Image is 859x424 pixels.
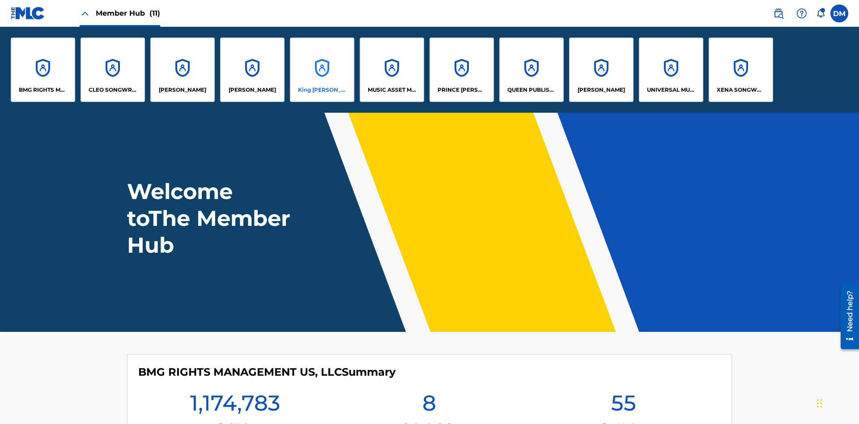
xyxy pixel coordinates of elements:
div: User Menu [830,4,848,22]
iframe: Chat Widget [814,381,859,424]
a: Accounts[PERSON_NAME] [569,38,634,102]
h1: 55 [611,390,636,422]
p: PRINCE MCTESTERSON [438,86,486,94]
a: AccountsXENA SONGWRITER [709,38,773,102]
a: AccountsKing [PERSON_NAME] [290,38,354,102]
span: Member Hub [96,8,160,18]
a: AccountsMUSIC ASSET MANAGEMENT (MAM) [360,38,424,102]
p: King McTesterson [298,86,347,94]
img: Close [80,8,90,19]
p: MUSIC ASSET MANAGEMENT (MAM) [368,86,417,94]
p: CLEO SONGWRITER [89,86,137,94]
p: EYAMA MCSINGER [229,86,276,94]
p: BMG RIGHTS MANAGEMENT US, LLC [19,86,68,94]
h1: 1,174,783 [190,390,280,422]
p: RONALD MCTESTERSON [578,86,625,94]
div: Help [793,4,811,22]
h1: 8 [422,390,436,422]
div: Notifications [816,9,825,18]
a: AccountsUNIVERSAL MUSIC PUB GROUP [639,38,703,102]
img: search [773,8,784,19]
a: Accounts[PERSON_NAME] [220,38,285,102]
a: AccountsCLEO SONGWRITER [81,38,145,102]
p: QUEEN PUBLISHA [507,86,556,94]
p: XENA SONGWRITER [717,86,765,94]
a: AccountsPRINCE [PERSON_NAME] [429,38,494,102]
h1: Welcome to The Member Hub [127,178,294,259]
div: Drag [817,390,822,417]
p: UNIVERSAL MUSIC PUB GROUP [647,86,696,94]
img: MLC Logo [11,7,45,20]
a: AccountsQUEEN PUBLISHA [499,38,564,102]
iframe: Resource Center [834,280,859,354]
span: (11) [149,9,160,17]
img: help [796,8,807,19]
a: Public Search [770,4,787,22]
h4: BMG RIGHTS MANAGEMENT US, LLC [138,365,395,379]
a: Accounts[PERSON_NAME] [150,38,215,102]
a: AccountsBMG RIGHTS MANAGEMENT US, LLC [11,38,75,102]
p: ELVIS COSTELLO [159,86,206,94]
